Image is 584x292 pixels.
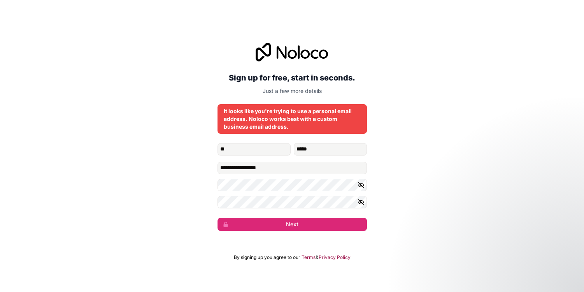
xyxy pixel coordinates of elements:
[217,143,291,156] input: given-name
[319,254,351,261] a: Privacy Policy
[302,254,316,261] a: Terms
[316,254,319,261] span: &
[217,179,367,191] input: Password
[234,254,300,261] span: By signing up you agree to our
[428,234,584,288] iframe: Intercom notifications message
[217,218,367,231] button: Next
[217,87,367,95] p: Just a few more details
[224,107,361,131] div: It looks like you're trying to use a personal email address. Noloco works best with a custom busi...
[294,143,367,156] input: family-name
[217,162,367,174] input: Email address
[217,71,367,85] h2: Sign up for free, start in seconds.
[217,196,367,208] input: Confirm password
